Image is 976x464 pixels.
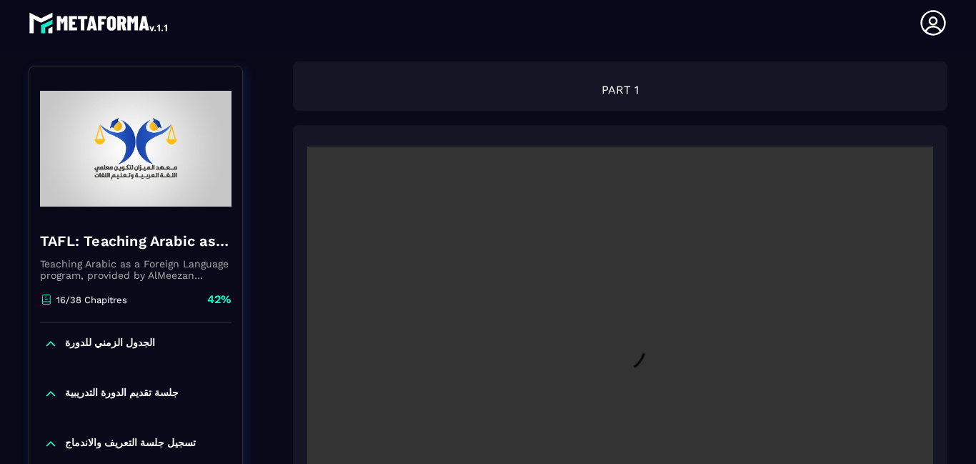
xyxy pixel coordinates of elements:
p: 16/38 Chapitres [56,295,127,305]
p: 42% [207,292,231,307]
p: جلسة تقديم الدورة التدريبية [65,387,179,401]
img: logo [29,9,170,37]
p: الجدول الزمني للدورة [65,337,155,351]
p: PART 1 [307,83,933,97]
p: Teaching Arabic as a Foreign Language program, provided by AlMeezan Academy in the [GEOGRAPHIC_DATA] [40,258,231,281]
p: تسجيل جلسة التعريف والاندماج [65,437,196,451]
h4: TAFL: Teaching Arabic as a Foreign Language program - June [40,231,231,251]
img: banner [40,77,231,220]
